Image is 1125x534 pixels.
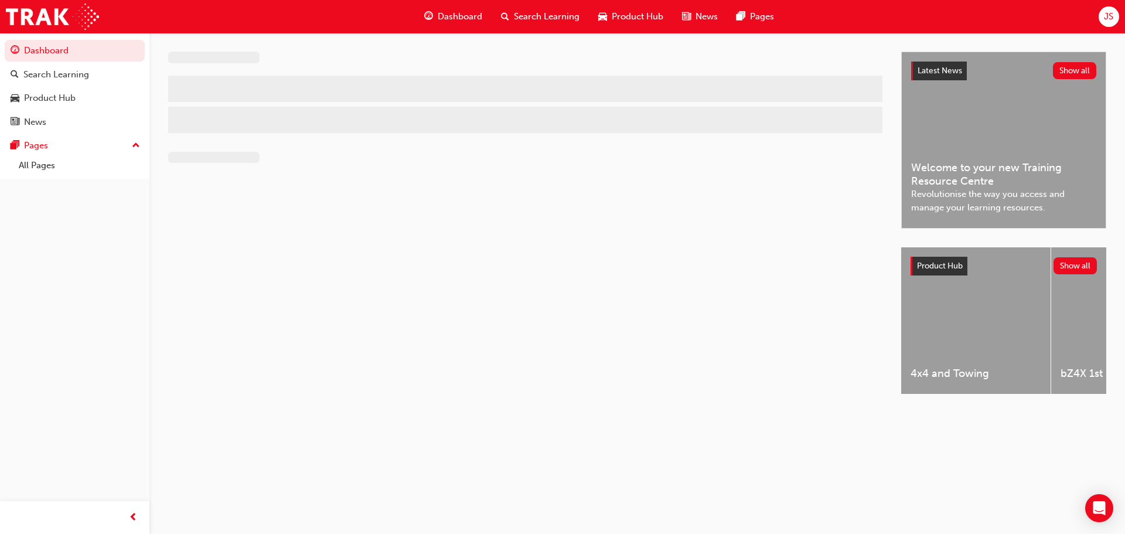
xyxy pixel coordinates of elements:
[911,161,1096,188] span: Welcome to your new Training Resource Centre
[612,10,663,23] span: Product Hub
[1085,494,1113,522] div: Open Intercom Messenger
[132,138,140,154] span: up-icon
[11,93,19,104] span: car-icon
[911,188,1096,214] span: Revolutionise the way you access and manage your learning resources.
[129,511,138,525] span: prev-icon
[901,52,1106,229] a: Latest NewsShow allWelcome to your new Training Resource CentreRevolutionise the way you access a...
[492,5,589,29] a: search-iconSearch Learning
[1099,6,1119,27] button: JS
[911,257,1097,275] a: Product HubShow all
[24,91,76,105] div: Product Hub
[917,261,963,271] span: Product Hub
[14,157,145,175] a: All Pages
[5,38,145,135] button: DashboardSearch LearningProduct HubNews
[901,247,1051,394] a: 4x4 and Towing
[737,9,745,24] span: pages-icon
[1054,257,1097,274] button: Show all
[911,62,1096,80] a: Latest NewsShow all
[673,5,727,29] a: news-iconNews
[11,46,19,56] span: guage-icon
[696,10,718,23] span: News
[415,5,492,29] a: guage-iconDashboard
[438,10,482,23] span: Dashboard
[5,40,145,62] a: Dashboard
[918,66,962,76] span: Latest News
[5,135,145,157] button: Pages
[589,5,673,29] a: car-iconProduct Hub
[5,87,145,109] a: Product Hub
[750,10,774,23] span: Pages
[598,9,607,24] span: car-icon
[911,367,1041,380] span: 4x4 and Towing
[11,117,19,128] span: news-icon
[1104,10,1113,23] span: JS
[682,9,691,24] span: news-icon
[23,68,89,81] div: Search Learning
[514,10,579,23] span: Search Learning
[11,141,19,151] span: pages-icon
[727,5,783,29] a: pages-iconPages
[424,9,433,24] span: guage-icon
[24,139,48,152] div: Pages
[24,115,46,129] div: News
[501,9,509,24] span: search-icon
[11,70,19,80] span: search-icon
[6,4,99,30] img: Trak
[5,64,145,86] a: Search Learning
[5,111,145,133] a: News
[1053,62,1097,79] button: Show all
